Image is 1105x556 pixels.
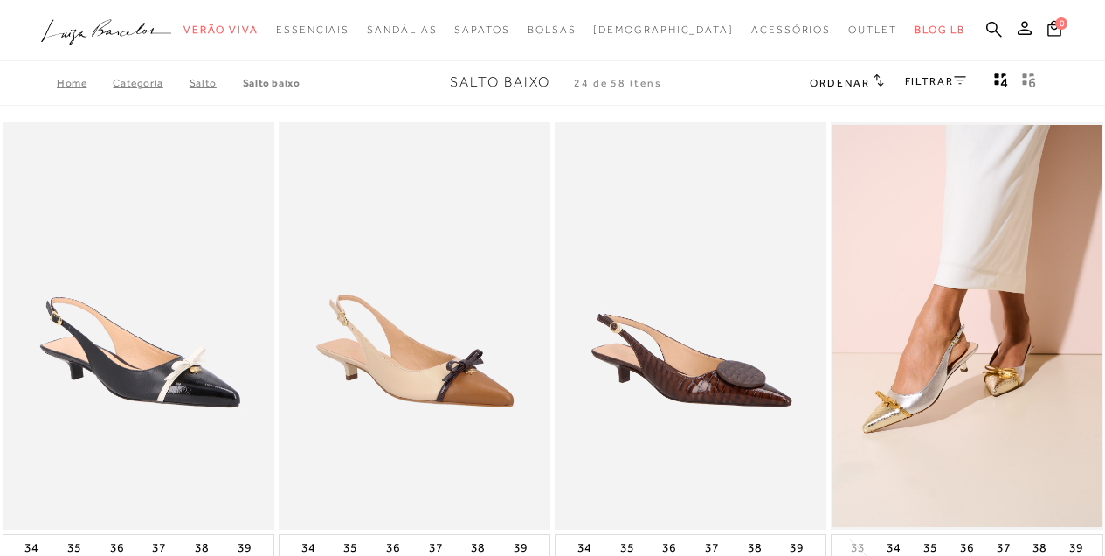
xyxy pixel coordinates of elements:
span: Outlet [848,24,897,36]
span: Verão Viva [183,24,259,36]
a: Categoria [113,77,189,89]
a: BLOG LB [915,14,965,46]
a: SCARPIN SLINGBACK EM VERNIZ CROCO CAFÉ COM SALTO BAIXO SCARPIN SLINGBACK EM VERNIZ CROCO CAFÉ COM... [556,125,825,528]
button: 0 [1042,19,1067,43]
span: Sapatos [454,24,509,36]
span: 0 [1055,17,1067,30]
span: Essenciais [276,24,349,36]
img: SCARPIN SLINGBACK METALIZADO PRATA COM BICO DOURADO E SALTO BAIXO [832,125,1101,528]
a: noSubCategoriesText [751,14,831,46]
span: Acessórios [751,24,831,36]
span: [DEMOGRAPHIC_DATA] [593,24,734,36]
a: noSubCategoriesText [276,14,349,46]
a: noSubCategoriesText [183,14,259,46]
img: SCARPIN SLINGBACK EM COURO NATA COM BICO CARAMELO E SALTO BAIXO [280,125,549,528]
img: SCARPIN SLINGBACK EM VERNIZ CROCO CAFÉ COM SALTO BAIXO [556,125,825,528]
span: Bolsas [528,24,577,36]
span: Salto Baixo [450,74,550,90]
a: noSubCategoriesText [367,14,437,46]
span: 24 de 58 itens [574,77,662,89]
a: Home [57,77,113,89]
span: Ordenar [810,77,869,89]
a: noSubCategoriesText [848,14,897,46]
span: Sandálias [367,24,437,36]
button: Mostrar 4 produtos por linha [989,72,1013,94]
a: SCARPIN SLINGBACK EM COURO PRETO COM LAÇO OFF WHITE E SALTO BAIXO SCARPIN SLINGBACK EM COURO PRET... [4,125,273,528]
button: gridText6Desc [1017,72,1041,94]
a: FILTRAR [905,75,966,87]
a: noSubCategoriesText [454,14,509,46]
a: Salto Baixo [243,77,300,89]
a: noSubCategoriesText [528,14,577,46]
a: Salto [190,77,243,89]
a: SCARPIN SLINGBACK METALIZADO PRATA COM BICO DOURADO E SALTO BAIXO SCARPIN SLINGBACK METALIZADO PR... [832,125,1101,528]
a: SCARPIN SLINGBACK EM COURO NATA COM BICO CARAMELO E SALTO BAIXO SCARPIN SLINGBACK EM COURO NATA C... [280,125,549,528]
a: noSubCategoriesText [593,14,734,46]
button: 33 [846,539,870,556]
img: SCARPIN SLINGBACK EM COURO PRETO COM LAÇO OFF WHITE E SALTO BAIXO [4,125,273,528]
span: BLOG LB [915,24,965,36]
